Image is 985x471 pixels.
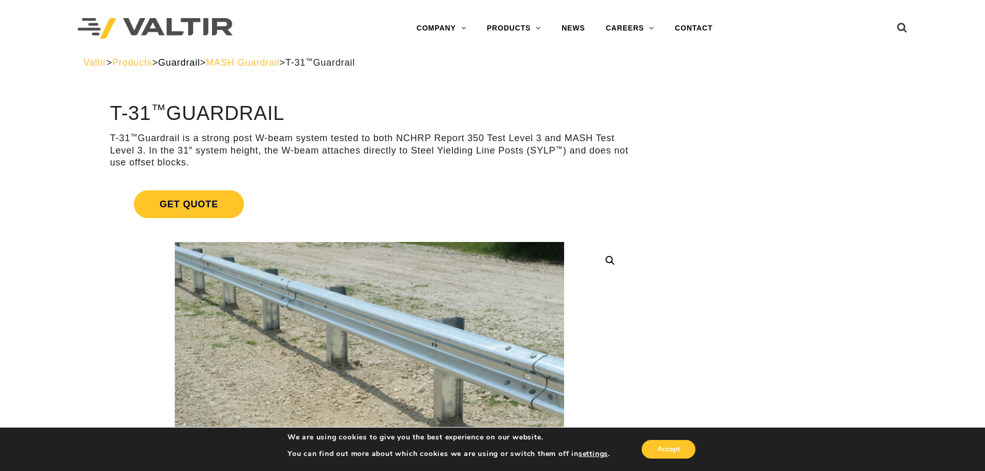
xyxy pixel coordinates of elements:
[134,190,244,218] span: Get Quote
[551,18,595,39] a: NEWS
[206,57,279,68] a: MASH Guardrail
[110,103,629,125] h1: T-31 Guardrail
[306,57,313,65] sup: ™
[112,57,152,68] a: Products
[78,18,233,39] img: Valtir
[476,18,551,39] a: PRODUCTS
[406,18,476,39] a: COMPANY
[110,132,629,169] p: T-31 Guardrail is a strong post W-beam system tested to both NCHRP Report 350 Test Level 3 and MA...
[158,57,200,68] a: Guardrail
[556,145,563,153] sup: ™
[130,132,138,140] sup: ™
[579,449,608,459] button: settings
[83,57,106,68] a: Valtir
[664,18,723,39] a: CONTACT
[287,449,610,459] p: You can find out more about which cookies we are using or switch them off in .
[642,440,695,459] button: Accept
[110,178,629,231] a: Get Quote
[595,18,664,39] a: CAREERS
[285,57,355,68] span: T-31 Guardrail
[151,101,166,118] sup: ™
[287,433,610,442] p: We are using cookies to give you the best experience on our website.
[83,57,902,69] div: > > > >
